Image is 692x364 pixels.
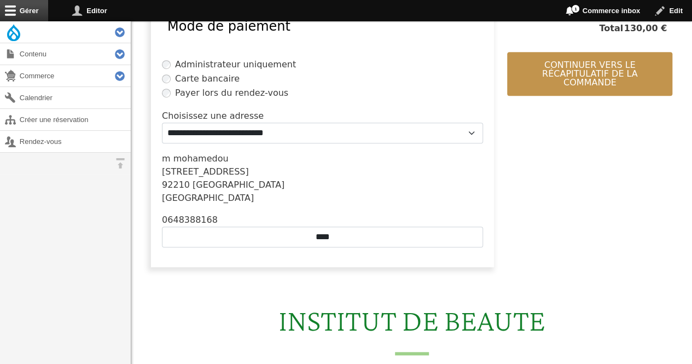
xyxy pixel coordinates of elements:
[173,153,229,164] span: mohamedou
[571,4,580,13] span: 1
[175,58,296,71] label: Administrateur uniquement
[162,166,249,177] span: [STREET_ADDRESS]
[162,109,264,123] label: Choisissez une adresse
[162,153,171,164] span: m
[507,52,672,96] button: Continuer vers le récapitulatif de la commande
[162,180,190,190] span: 92210
[162,213,483,227] div: 0648388168
[138,302,685,355] h2: INSTITUT DE BEAUTE
[167,19,290,34] span: Mode de paiement
[599,22,623,35] span: Total
[175,72,240,85] label: Carte bancaire
[623,22,667,35] span: 130,00 €
[162,193,254,203] span: [GEOGRAPHIC_DATA]
[109,153,131,174] button: Orientation horizontale
[175,86,288,100] label: Payer lors du rendez-vous
[193,180,284,190] span: [GEOGRAPHIC_DATA]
